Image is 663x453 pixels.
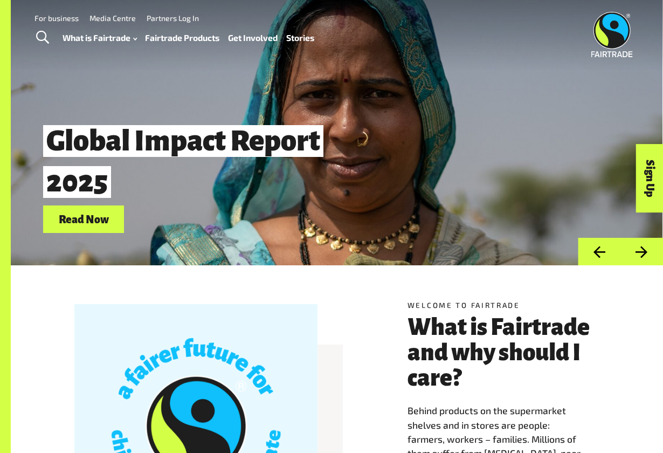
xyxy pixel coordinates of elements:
[286,30,314,45] a: Stories
[408,314,599,391] h3: What is Fairtrade and why should I care?
[591,12,633,57] img: Fairtrade Australia New Zealand logo
[29,24,56,51] a: Toggle Search
[34,13,79,23] a: For business
[408,300,599,311] h5: Welcome to Fairtrade
[43,205,124,233] a: Read Now
[89,13,136,23] a: Media Centre
[620,238,663,265] button: Next
[228,30,278,45] a: Get Involved
[43,125,323,198] span: Global Impact Report 2025
[145,30,219,45] a: Fairtrade Products
[63,30,137,45] a: What is Fairtrade
[578,238,620,265] button: Previous
[147,13,199,23] a: Partners Log In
